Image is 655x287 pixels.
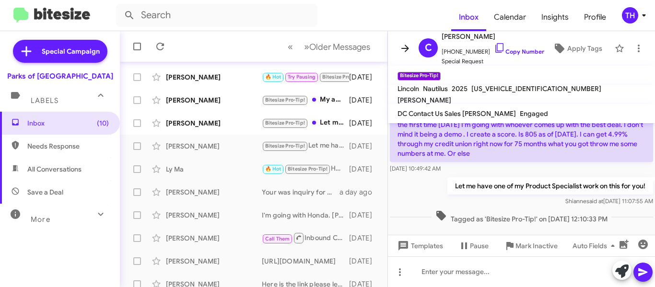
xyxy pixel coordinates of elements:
[447,177,653,195] p: Let me have one of my Product Specialist work on this for you!
[396,237,443,254] span: Templates
[544,40,610,57] button: Apply Tags
[31,215,50,224] span: More
[622,7,638,23] div: TH
[262,232,349,244] div: Inbound Call
[349,256,380,266] div: [DATE]
[304,41,309,53] span: »
[471,84,601,93] span: [US_VEHICLE_IDENTIFICATION_NUMBER]
[339,187,380,197] div: a day ago
[31,96,58,105] span: Labels
[265,236,290,242] span: Call Them
[262,140,349,151] div: Let me have one of my Product Specialist work on this for you!
[309,42,370,52] span: Older Messages
[576,3,614,31] a: Profile
[265,97,305,103] span: Bitesize Pro-Tip!
[496,237,565,254] button: Mark Inactive
[27,141,109,151] span: Needs Response
[573,237,619,254] span: Auto Fields
[262,210,349,220] div: I'm going with Honda. [PERSON_NAME] has way too many recalls and now they got a recall on the 1.5...
[398,96,451,104] span: [PERSON_NAME]
[452,84,468,93] span: 2025
[349,233,380,243] div: [DATE]
[442,42,544,57] span: [PHONE_NUMBER]
[27,118,109,128] span: Inbox
[425,40,432,56] span: C
[13,40,107,63] a: Special Campaign
[349,72,380,82] div: [DATE]
[398,84,419,93] span: Lincoln
[322,74,362,80] span: Bitesize Pro-Tip!
[166,233,262,243] div: [PERSON_NAME]
[614,7,644,23] button: TH
[288,41,293,53] span: «
[494,48,544,55] a: Copy Number
[565,237,626,254] button: Auto Fields
[166,95,262,105] div: [PERSON_NAME]
[265,74,281,80] span: 🔥 Hot
[166,164,262,174] div: Ly Ma
[262,71,349,82] div: Hi, [PERSON_NAME]! This is [PERSON_NAME], [PERSON_NAME]’s assistant. Let me work on this for you.
[565,197,653,205] span: Shianne [DATE] 11:07:55 AM
[166,118,262,128] div: [PERSON_NAME]
[166,210,262,220] div: [PERSON_NAME]
[515,237,558,254] span: Mark Inactive
[442,31,544,42] span: [PERSON_NAME]
[349,141,380,151] div: [DATE]
[349,95,380,105] div: [DATE]
[265,143,305,149] span: Bitesize Pro-Tip!
[349,118,380,128] div: [DATE]
[262,94,349,105] div: My apologies for that. Are you still in the market for a vehicle?
[166,141,262,151] div: [PERSON_NAME]
[288,166,327,172] span: Bitesize Pro-Tip!
[265,166,281,172] span: 🔥 Hot
[520,109,548,118] span: Engaged
[470,237,489,254] span: Pause
[534,3,576,31] a: Insights
[262,256,349,266] div: [URL][DOMAIN_NAME]
[97,118,109,128] span: (10)
[265,120,305,126] span: Bitesize Pro-Tip!
[451,237,496,254] button: Pause
[262,163,349,174] div: Hello, I will have one of my Specialist reached out to you.
[262,117,349,128] div: Let me work on this for you.
[7,71,113,81] div: Parks of [GEOGRAPHIC_DATA]
[586,197,603,205] span: said at
[451,3,486,31] a: Inbox
[349,210,380,220] div: [DATE]
[116,4,317,27] input: Search
[27,164,82,174] span: All Conversations
[27,187,63,197] span: Save a Deal
[288,74,316,80] span: Try Pausing
[388,237,451,254] button: Templates
[262,187,339,197] div: Your was inquiry for $500 Off any Vehicle are you still looking?
[442,57,544,66] span: Special Request
[390,165,441,172] span: [DATE] 10:49:42 AM
[486,3,534,31] a: Calendar
[398,109,516,118] span: DC Contact Us Sales [PERSON_NAME]
[42,46,100,56] span: Special Campaign
[398,72,441,80] small: Bitesize Pro-Tip!
[423,84,448,93] span: Nautilus
[166,187,262,197] div: [PERSON_NAME]
[298,37,376,57] button: Next
[282,37,376,57] nav: Page navigation example
[166,256,262,266] div: [PERSON_NAME]
[166,72,262,82] div: [PERSON_NAME]
[567,40,602,57] span: Apply Tags
[432,210,611,224] span: Tagged as 'Bitesize Pro-Tip!' on [DATE] 12:10:33 PM
[349,164,380,174] div: [DATE]
[282,37,299,57] button: Previous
